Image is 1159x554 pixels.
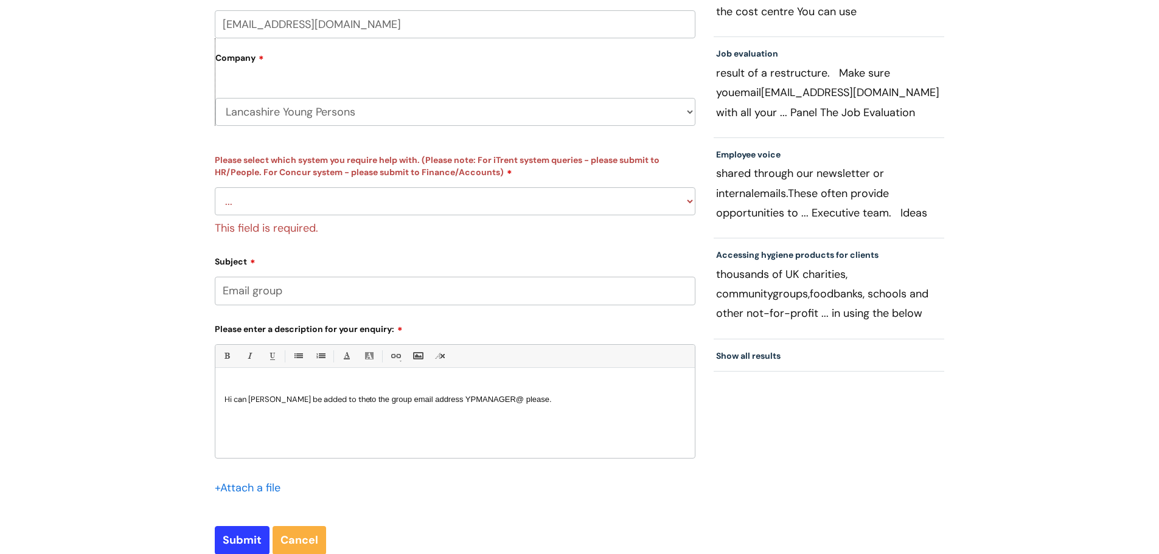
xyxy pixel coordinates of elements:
[716,350,781,361] a: Show all results
[215,320,695,334] label: Please enter a description for your enquiry:
[716,249,879,260] a: Accessing hygiene products for clients
[716,48,778,59] a: Job evaluation
[215,215,695,238] div: This field is required.
[716,265,942,323] p: thousands of UK charities, community foodbanks, schools and other not-for-profit ... in using the...
[313,348,328,364] a: 1. Ordered List (Ctrl-Shift-8)
[215,252,695,267] label: Subject
[273,526,326,554] a: Cancel
[215,10,695,38] input: Email
[433,348,448,364] a: Remove formatting (Ctrl-\)
[290,348,305,364] a: • Unordered List (Ctrl-Shift-7)
[215,526,270,554] input: Submit
[242,348,257,364] a: Italic (Ctrl-I)
[716,164,942,222] p: shared through our newsletter or internal These often provide opportunities to ... Executive team...
[773,286,810,301] span: groups,
[215,153,695,178] label: Please select which system you require help with. (Please note: For iTrent system queries - pleas...
[388,348,403,364] a: Link
[361,348,377,364] a: Back Color
[734,85,761,100] span: email
[716,63,942,122] p: result of a restructure. Make sure you [EMAIL_ADDRESS][DOMAIN_NAME] with all your ... Panel The J...
[264,348,279,364] a: Underline(Ctrl-U)
[754,186,788,201] span: emails.
[370,395,552,404] span: to the group email address YPMANAGER@ please.
[219,348,234,364] a: Bold (Ctrl-B)
[215,478,288,497] div: Attach a file
[215,49,695,76] label: Company
[410,348,425,364] a: Insert Image...
[224,394,686,405] div: Hi can [PERSON_NAME] be added to the
[339,348,354,364] a: Font Color
[716,149,781,160] a: Employee voice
